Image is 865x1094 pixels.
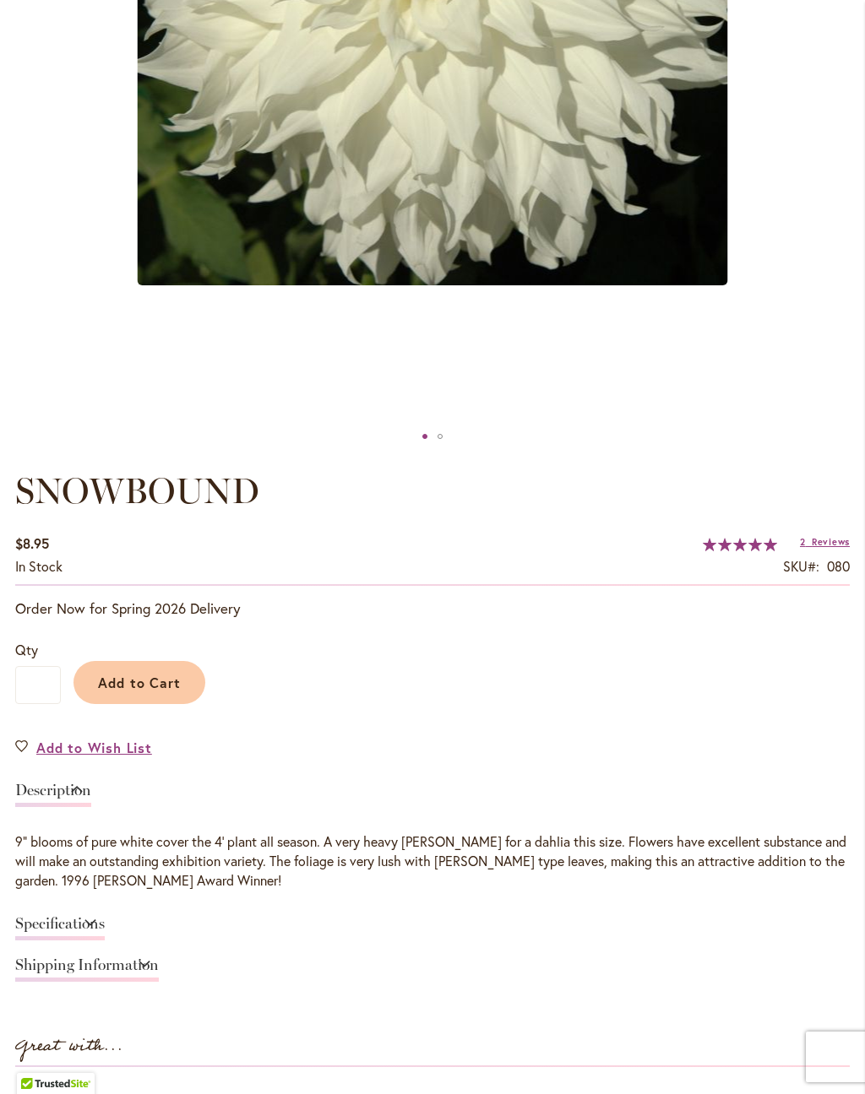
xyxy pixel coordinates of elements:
iframe: Launch Accessibility Center [13,1034,60,1081]
button: Add to Cart [73,661,205,704]
a: 2 Reviews [800,536,850,548]
span: Add to Cart [98,674,182,691]
a: Description [15,783,91,807]
strong: Great with... [15,1032,123,1060]
p: Order Now for Spring 2026 Delivery [15,598,850,619]
div: Snowbound [417,424,432,449]
strong: SKU [783,557,819,575]
div: Availability [15,557,63,577]
a: Specifications [15,916,105,940]
span: 2 [800,536,806,548]
p: 9" blooms of pure white cover the 4' plant all season. A very heavy [PERSON_NAME] for a dahlia th... [15,832,850,891]
span: Add to Wish List [36,738,152,757]
span: Qty [15,641,38,658]
div: 100% [703,538,777,551]
a: Shipping Information [15,957,159,982]
div: Detailed Product Info [15,774,850,990]
a: Add to Wish List [15,738,152,757]
span: $8.95 [15,534,49,552]
span: SNOWBOUND [15,469,259,512]
span: In stock [15,557,63,575]
span: Reviews [812,536,850,548]
div: Snowbound [432,424,448,449]
div: 080 [827,557,850,577]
